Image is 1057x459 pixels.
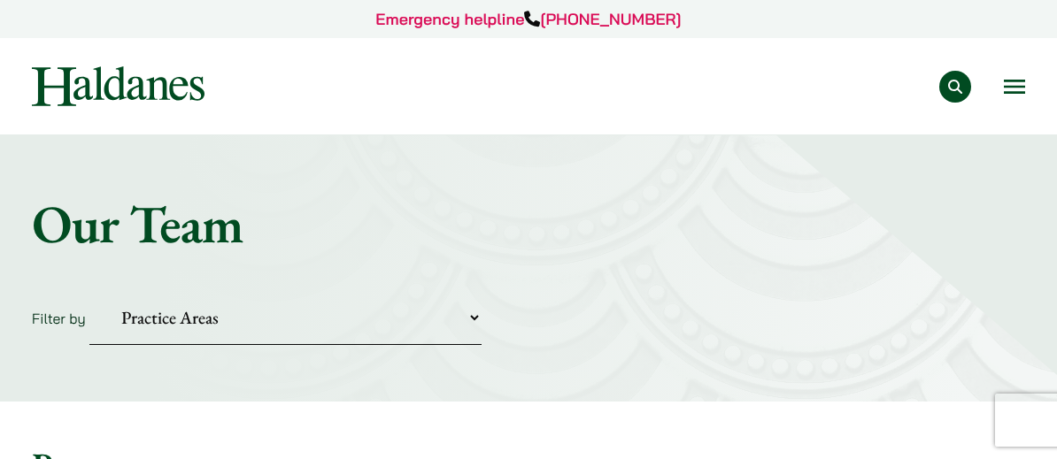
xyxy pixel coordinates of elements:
[939,71,971,103] button: Search
[32,66,204,106] img: Logo of Haldanes
[32,192,1025,256] h1: Our Team
[32,310,86,327] label: Filter by
[1004,80,1025,94] button: Open menu
[375,9,681,29] a: Emergency helpline[PHONE_NUMBER]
